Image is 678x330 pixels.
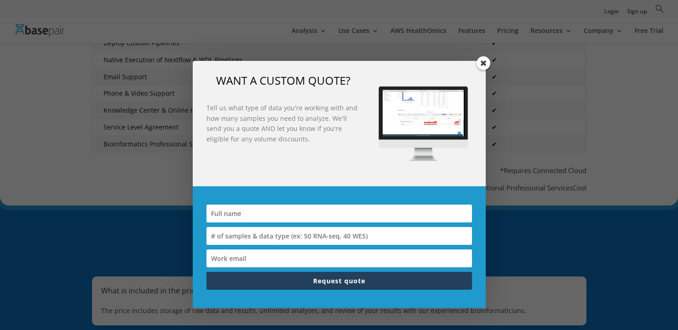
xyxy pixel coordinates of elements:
input: Full name [206,205,472,222]
strong: Tell us what type of data you're working with and how many samples you need to analyze. We'll sen... [206,103,358,143]
input: Work email [206,249,472,267]
button: Request quote [206,272,472,290]
span: Request quote [313,276,365,285]
span: WANT A CUSTOM QUOTE? [216,73,350,88]
input: # of samples & data type (ex: 50 RNA-seq, 40 WES) [206,227,472,245]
